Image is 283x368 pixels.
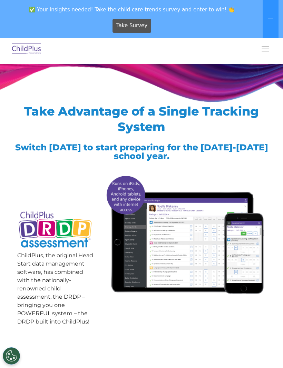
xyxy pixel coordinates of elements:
[17,207,93,253] img: Copyright - DRDP Logo
[15,142,268,161] span: Switch [DATE] to start preparing for the [DATE]-[DATE] school year.
[104,172,266,297] img: All-devices
[10,41,43,57] img: ChildPlus by Procare Solutions
[24,104,259,134] span: Take Advantage of a Single Tracking System
[3,347,20,365] button: Cookies Settings
[3,3,261,16] span: ✅ Your insights needed! Take the child care trends survey and enter to win! 👏
[17,252,93,325] span: ChildPlus, the original Head Start data management software, has combined with the nationally-ren...
[116,20,147,32] span: Take Survey
[113,19,152,33] a: Take Survey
